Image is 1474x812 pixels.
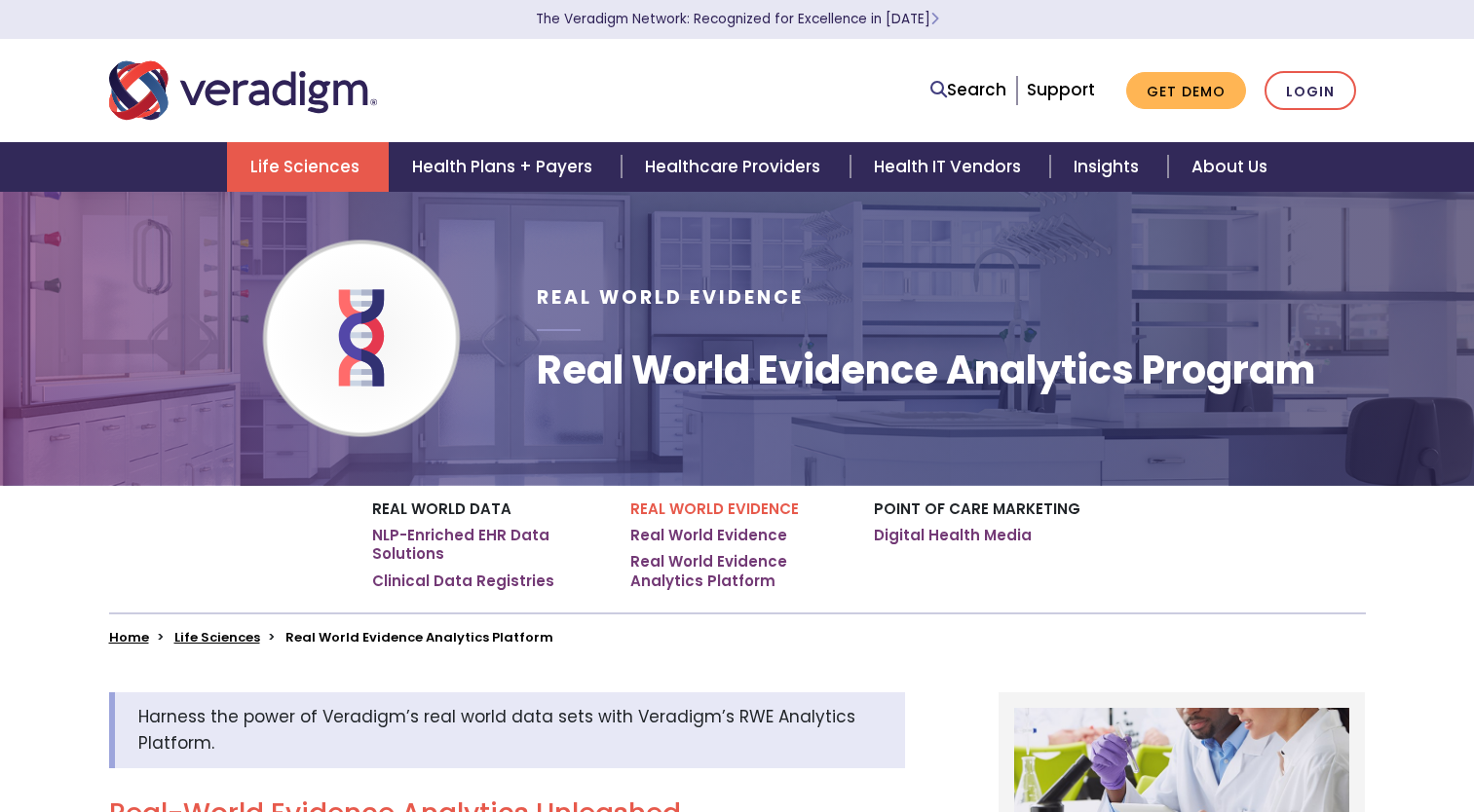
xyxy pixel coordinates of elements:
h1: Real World Evidence Analytics Program [537,347,1315,393]
a: The Veradigm Network: Recognized for Excellence in [DATE]Learn More [536,10,939,28]
span: Harness the power of Veradigm’s real world data sets with Veradigm’s RWE Analytics Platform. [138,705,855,755]
a: Life Sciences [227,142,389,192]
a: NLP-Enriched EHR Data Solutions [372,526,601,564]
span: Real World Evidence [537,284,804,311]
a: Home [109,628,149,646]
a: About Us [1168,142,1291,192]
a: Insights [1050,142,1168,192]
a: Health IT Vendors [850,142,1050,192]
a: Login [1265,71,1356,111]
a: Clinical Data Registries [372,572,554,591]
a: Healthcare Providers [622,142,850,192]
span: Learn More [930,10,939,28]
a: Get Demo [1126,72,1246,110]
a: Real World Evidence [630,526,787,545]
a: Search [930,77,1006,103]
a: Real World Evidence Analytics Platform [630,552,845,590]
a: Support [1027,78,1095,101]
img: Veradigm logo [109,58,377,123]
a: Life Sciences [174,628,260,646]
a: Digital Health Media [874,526,1032,545]
a: Health Plans + Payers [389,142,622,192]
